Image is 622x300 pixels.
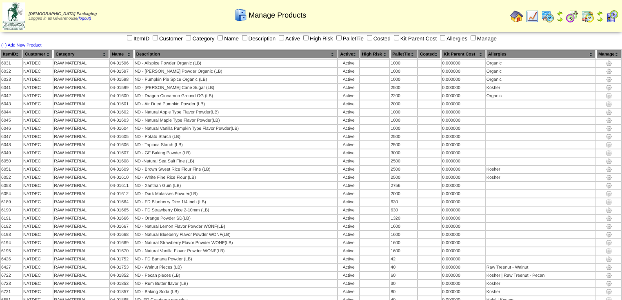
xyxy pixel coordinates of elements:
[392,36,437,42] label: Kit Parent Cost
[486,264,595,271] td: Raw Treenut - Walnut
[442,100,485,108] td: 0.000000
[606,109,612,116] img: settings.gif
[486,60,595,67] td: Organic
[442,247,485,255] td: 0.000000
[23,109,53,116] td: NATDEC
[606,223,612,230] img: settings.gif
[390,174,417,181] td: 2500
[338,265,358,270] div: Active
[1,141,22,149] td: 6048
[390,223,417,230] td: 1600
[338,240,358,245] div: Active
[110,198,133,206] td: 04-01664
[606,256,612,262] img: settings.gif
[134,158,338,165] td: ND -Natural Sea Salt Fine (LB)
[338,126,358,131] div: Active
[360,50,389,59] th: High Risk
[53,125,109,132] td: RAW MATERIAL
[606,101,612,107] img: settings.gif
[442,117,485,124] td: 0.000000
[1,256,22,263] td: 6426
[53,207,109,214] td: RAW MATERIAL
[606,133,612,140] img: settings.gif
[606,60,612,67] img: settings.gif
[23,76,53,83] td: NATDEC
[338,208,358,213] div: Active
[23,256,53,263] td: NATDEC
[471,35,476,40] input: Manage
[242,35,247,40] input: Description
[23,215,53,222] td: NATDEC
[606,117,612,124] img: settings.gif
[1,223,22,230] td: 6192
[390,231,417,238] td: 1600
[367,35,372,40] input: Costed
[486,68,595,75] td: Organic
[442,207,485,214] td: 0.000000
[606,166,612,173] img: settings.gif
[606,142,612,148] img: settings.gif
[442,264,485,271] td: 0.000000
[606,125,612,132] img: settings.gif
[134,231,338,238] td: ND - Natural Blueberry Flavor Powder WONF(LB)
[606,240,612,246] img: settings.gif
[338,102,358,107] div: Active
[390,60,417,67] td: 1000
[606,182,612,189] img: settings.gif
[1,158,22,165] td: 6050
[390,190,417,198] td: 2000
[1,43,42,48] a: (+) Add New Product
[53,68,109,75] td: RAW MATERIAL
[442,166,485,173] td: 0.000000
[442,239,485,247] td: 0.000000
[338,191,358,196] div: Active
[606,76,612,83] img: settings.gif
[596,50,621,59] th: Manage
[151,36,183,42] label: Customer
[134,207,338,214] td: ND - FD Strawberry Dice 2-10mm (LB)
[390,247,417,255] td: 1600
[606,84,612,91] img: settings.gif
[338,142,358,147] div: Active
[442,125,485,132] td: 0.000000
[186,35,191,40] input: Category
[53,256,109,263] td: RAW MATERIAL
[110,50,133,59] th: Name
[1,272,22,279] td: 6722
[53,247,109,255] td: RAW MATERIAL
[53,141,109,149] td: RAW MATERIAL
[110,100,133,108] td: 04-01601
[134,166,338,173] td: ND - Brown Sweet Rice Flour Fine (LB)
[390,76,417,83] td: 1000
[338,257,358,262] div: Active
[53,84,109,91] td: RAW MATERIAL
[486,50,595,59] th: Allergies
[338,50,359,59] th: Active
[53,264,109,271] td: RAW MATERIAL
[23,182,53,189] td: NATDEC
[338,249,358,253] div: Active
[390,239,417,247] td: 1600
[134,109,338,116] td: ND - Natural Apple Type Flavor Powder(LB)
[23,60,53,67] td: NATDEC
[606,10,619,23] img: calendarcustomer.gif
[134,247,338,255] td: ND - Natural Vanilla Flavor Powder WONF(LB)
[125,36,149,42] label: ItemID
[23,247,53,255] td: NATDEC
[110,141,133,149] td: 04-01606
[1,190,22,198] td: 6054
[606,150,612,156] img: settings.gif
[53,166,109,173] td: RAW MATERIAL
[29,12,97,21] span: Logged in as Gfwarehouse
[1,84,22,91] td: 6041
[53,60,109,67] td: RAW MATERIAL
[390,125,417,132] td: 1000
[442,133,485,140] td: 0.000000
[1,117,22,124] td: 6045
[418,50,441,59] th: Costed
[606,158,612,164] img: settings.gif
[23,117,53,124] td: NATDEC
[442,174,485,181] td: 0.000000
[53,109,109,116] td: RAW MATERIAL
[338,224,358,229] div: Active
